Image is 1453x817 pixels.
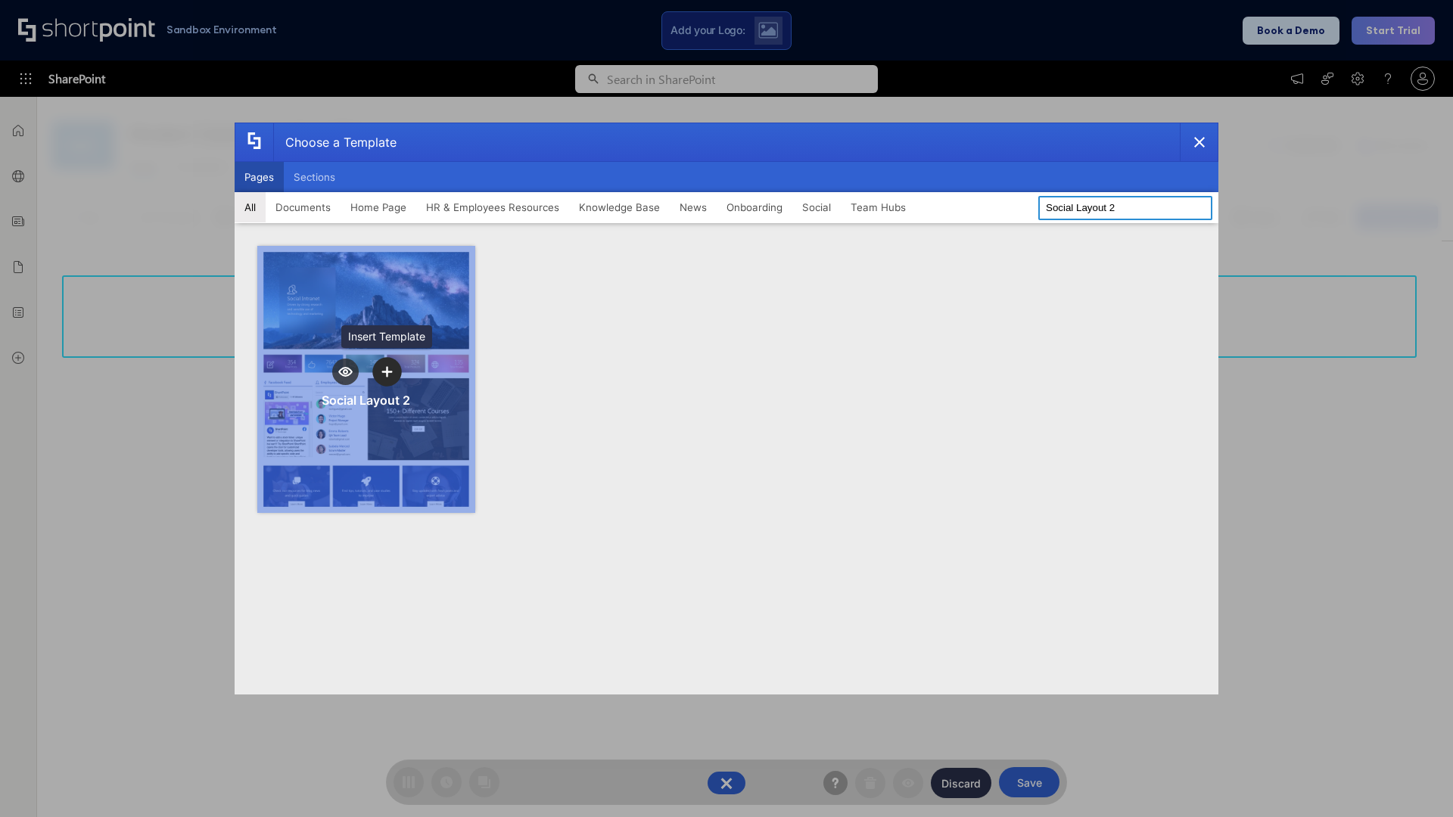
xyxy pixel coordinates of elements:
button: News [670,192,717,222]
button: HR & Employees Resources [416,192,569,222]
div: template selector [235,123,1218,694]
button: Social [792,192,841,222]
input: Search [1038,196,1212,220]
button: Sections [284,162,345,192]
iframe: Chat Widget [1377,744,1453,817]
button: Documents [266,192,341,222]
div: Choose a Template [273,123,397,161]
button: Team Hubs [841,192,916,222]
button: All [235,192,266,222]
button: Onboarding [717,192,792,222]
button: Pages [235,162,284,192]
button: Home Page [341,192,416,222]
div: Social Layout 2 [322,393,410,408]
button: Knowledge Base [569,192,670,222]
